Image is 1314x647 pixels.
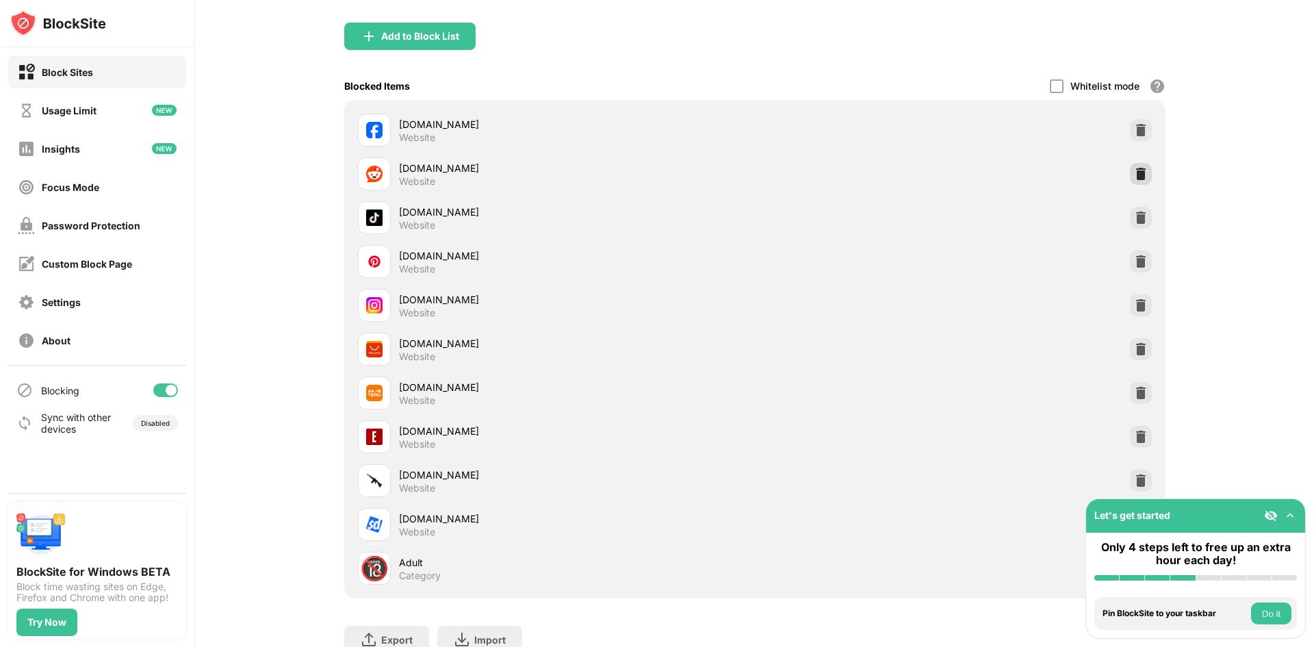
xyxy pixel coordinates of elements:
[42,181,99,193] div: Focus Mode
[399,482,435,494] div: Website
[16,415,33,431] img: sync-icon.svg
[399,570,441,582] div: Category
[399,380,755,394] div: [DOMAIN_NAME]
[399,161,755,175] div: [DOMAIN_NAME]
[18,140,35,157] img: insights-off.svg
[381,634,413,646] div: Export
[41,411,112,435] div: Sync with other devices
[41,385,79,396] div: Blocking
[366,341,383,357] img: favicons
[42,258,132,270] div: Custom Block Page
[42,66,93,78] div: Block Sites
[399,249,755,263] div: [DOMAIN_NAME]
[366,385,383,401] img: favicons
[381,31,459,42] div: Add to Block List
[16,565,178,579] div: BlockSite for Windows BETA
[42,220,140,231] div: Password Protection
[27,617,66,628] div: Try Now
[399,468,755,482] div: [DOMAIN_NAME]
[16,382,33,398] img: blocking-icon.svg
[399,175,435,188] div: Website
[399,263,435,275] div: Website
[1094,509,1170,521] div: Let's get started
[344,80,410,92] div: Blocked Items
[399,526,435,538] div: Website
[42,143,80,155] div: Insights
[399,117,755,131] div: [DOMAIN_NAME]
[42,296,81,308] div: Settings
[152,105,177,116] img: new-icon.svg
[399,205,755,219] div: [DOMAIN_NAME]
[366,429,383,445] img: favicons
[399,292,755,307] div: [DOMAIN_NAME]
[1283,509,1297,522] img: omni-setup-toggle.svg
[141,419,170,427] div: Disabled
[399,394,435,407] div: Website
[18,217,35,234] img: password-protection-off.svg
[366,516,383,533] img: favicons
[1251,602,1291,624] button: Do it
[18,294,35,311] img: settings-off.svg
[399,438,435,451] div: Website
[42,105,96,116] div: Usage Limit
[366,166,383,182] img: favicons
[1070,80,1139,92] div: Whitelist mode
[10,10,106,37] img: logo-blocksite.svg
[399,511,755,526] div: [DOMAIN_NAME]
[16,510,66,559] img: push-desktop.svg
[366,253,383,270] img: favicons
[360,555,389,583] div: 🔞
[18,332,35,349] img: about-off.svg
[1094,541,1297,567] div: Only 4 steps left to free up an extra hour each day!
[366,210,383,226] img: favicons
[399,336,755,351] div: [DOMAIN_NAME]
[42,335,70,346] div: About
[366,122,383,138] img: favicons
[366,472,383,489] img: favicons
[474,634,506,646] div: Import
[366,297,383,314] img: favicons
[399,424,755,438] div: [DOMAIN_NAME]
[399,555,755,570] div: Adult
[1103,609,1248,618] div: Pin BlockSite to your taskbar
[399,131,435,144] div: Website
[399,219,435,231] div: Website
[399,351,435,363] div: Website
[18,64,35,81] img: block-on.svg
[1264,509,1278,522] img: eye-not-visible.svg
[18,255,35,272] img: customize-block-page-off.svg
[16,581,178,603] div: Block time wasting sites on Edge, Firefox and Chrome with one app!
[399,307,435,319] div: Website
[18,102,35,119] img: time-usage-off.svg
[18,179,35,196] img: focus-off.svg
[152,143,177,154] img: new-icon.svg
